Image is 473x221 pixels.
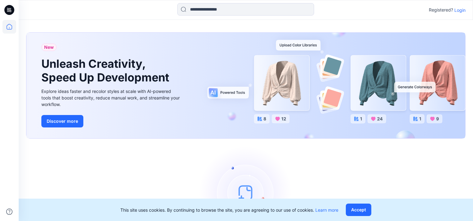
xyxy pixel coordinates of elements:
button: Discover more [41,115,83,127]
a: Learn more [315,207,338,213]
p: This site uses cookies. By continuing to browse the site, you are agreeing to our use of cookies. [120,207,338,213]
p: Registered? [429,6,453,14]
h1: Unleash Creativity, Speed Up Development [41,57,172,84]
p: Login [454,7,466,13]
div: Explore ideas faster and recolor styles at scale with AI-powered tools that boost creativity, red... [41,88,181,108]
button: Accept [346,204,371,216]
span: New [44,44,54,51]
a: Discover more [41,115,181,127]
